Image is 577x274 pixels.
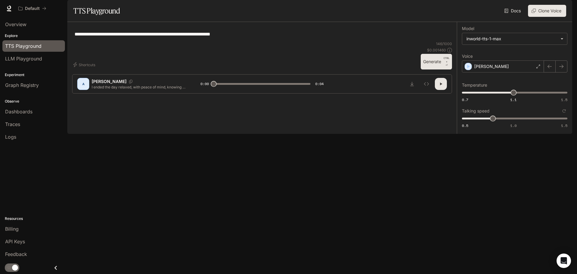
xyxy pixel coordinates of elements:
div: inworld-tts-1-max [466,36,557,42]
div: inworld-tts-1-max [462,33,567,45]
button: Download audio [406,78,418,90]
span: 1.1 [510,97,517,102]
span: 1.0 [510,123,517,128]
span: 1.5 [561,123,567,128]
p: $ 0.001460 [427,48,446,53]
button: All workspaces [16,2,49,14]
span: 0.7 [462,97,468,102]
p: I ended the day relaxed, with peace of mind, knowing I was in good hands [92,85,186,90]
h1: TTS Playground [73,5,120,17]
button: Copy Voice ID [127,80,135,83]
a: Docs [503,5,523,17]
span: 0.5 [462,123,468,128]
button: Clone Voice [528,5,566,17]
p: [PERSON_NAME] [92,79,127,85]
div: Open Intercom Messenger [557,254,571,268]
p: Default [25,6,40,11]
p: Temperature [462,83,487,87]
p: 146 / 1000 [436,41,452,46]
p: Model [462,26,474,31]
p: ⏎ [444,56,450,67]
p: Talking speed [462,109,490,113]
span: 1.5 [561,97,567,102]
button: GenerateCTRL +⏎ [421,54,452,69]
button: Reset to default [561,108,567,114]
span: 0:04 [315,81,324,87]
div: A [78,79,88,89]
p: [PERSON_NAME] [474,63,509,69]
span: 0:00 [200,81,209,87]
p: CTRL + [444,56,450,63]
p: Voice [462,54,473,58]
button: Shortcuts [72,60,98,69]
button: Inspect [420,78,432,90]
